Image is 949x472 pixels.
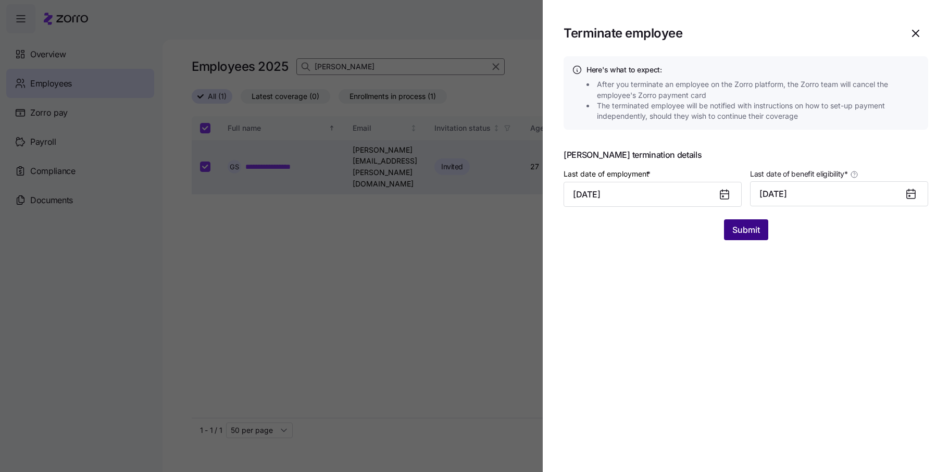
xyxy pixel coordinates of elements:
button: Submit [724,219,768,240]
span: Submit [732,223,760,236]
label: Last date of employment [564,168,653,180]
h4: Here's what to expect: [586,65,920,75]
span: Last date of benefit eligibility * [750,169,848,179]
button: [DATE] [750,181,928,206]
span: The terminated employee will be notified with instructions on how to set-up payment independently... [597,101,923,122]
span: After you terminate an employee on the Zorro platform, the Zorro team will cancel the employee's ... [597,79,923,101]
input: MM/DD/YYYY [564,182,742,207]
span: [PERSON_NAME] termination details [564,151,928,159]
h1: Terminate employee [564,25,895,41]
